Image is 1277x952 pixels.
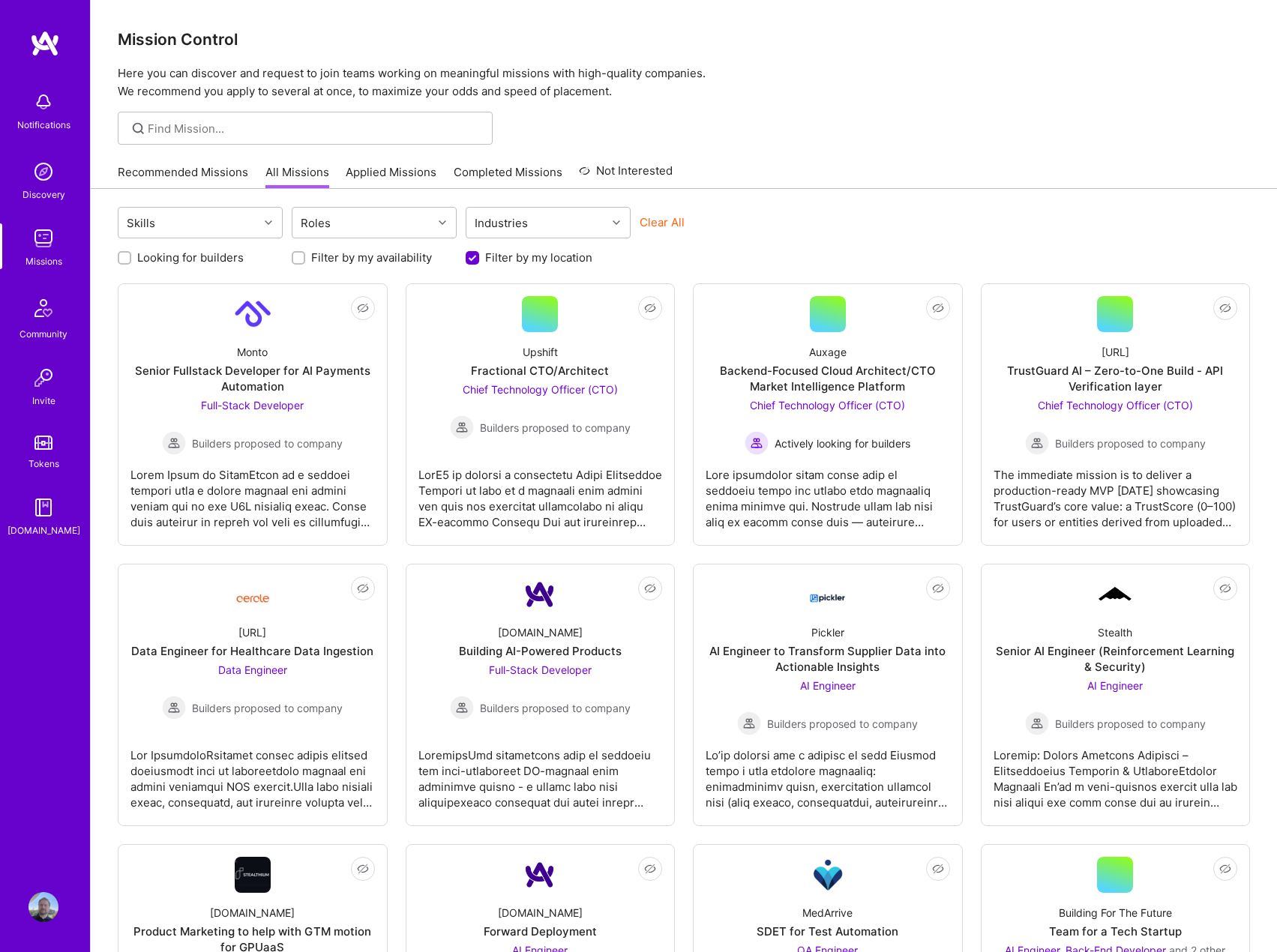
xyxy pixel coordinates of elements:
[450,696,474,720] img: Builders proposed to company
[357,582,369,594] i: icon EyeClosed
[1038,399,1193,412] span: Chief Technology Officer (CTO)
[767,716,918,732] span: Builders proposed to company
[1025,711,1049,735] img: Builders proposed to company
[489,663,592,676] span: Full-Stack Developer
[810,857,846,893] img: Company Logo
[644,582,656,594] i: icon EyeClosed
[1219,863,1231,875] i: icon EyeClosed
[994,296,1238,533] a: [URL]TrustGuard AI – Zero-to-One Build - API Verification layerChief Technology Officer (CTO) Bui...
[32,393,55,409] div: Invite
[737,711,761,735] img: Builders proposed to company
[28,87,58,117] img: bell
[471,363,609,379] div: Fractional CTO/Architect
[28,892,58,922] img: User Avatar
[7,522,80,538] div: [DOMAIN_NAME]
[498,905,583,921] div: [DOMAIN_NAME]
[30,30,60,57] img: logo
[265,164,329,189] a: All Missions
[775,436,910,451] span: Actively looking for builders
[357,302,369,314] i: icon EyeClosed
[994,363,1238,394] div: TrustGuard AI – Zero-to-One Build - API Verification layer
[522,857,558,893] img: Company Logo
[579,162,673,189] a: Not Interested
[459,643,622,659] div: Building AI-Powered Products
[235,582,271,607] img: Company Logo
[1087,679,1143,692] span: AI Engineer
[192,700,343,716] span: Builders proposed to company
[130,120,147,137] i: icon SearchGrey
[471,212,532,234] div: Industries
[34,436,52,450] img: tokens
[265,219,272,226] i: icon Chevron
[523,344,558,360] div: Upshift
[130,296,375,533] a: Company LogoMontoSenior Fullstack Developer for AI Payments AutomationFull-Stack Developer Builde...
[1025,431,1049,455] img: Builders proposed to company
[118,164,248,189] a: Recommended Missions
[357,863,369,875] i: icon EyeClosed
[137,250,244,265] label: Looking for builders
[750,399,905,412] span: Chief Technology Officer (CTO)
[25,892,62,922] a: User Avatar
[484,924,597,939] div: Forward Deployment
[346,164,436,189] a: Applied Missions
[25,253,62,269] div: Missions
[28,492,58,522] img: guide book
[311,250,432,265] label: Filter by my availability
[1102,344,1129,360] div: [URL]
[757,924,898,939] div: SDET for Test Automation
[439,219,446,226] i: icon Chevron
[210,905,295,921] div: [DOMAIN_NAME]
[131,643,373,659] div: Data Engineer for Healthcare Data Ingestion
[235,296,271,332] img: Company Logo
[800,679,856,692] span: AI Engineer
[148,121,481,136] input: Find Mission...
[418,576,663,813] a: Company Logo[DOMAIN_NAME]Building AI-Powered ProductsFull-Stack Developer Builders proposed to co...
[932,302,944,314] i: icon EyeClosed
[706,296,950,533] a: AuxageBackend-Focused Cloud Architect/CTO Market Intelligence PlatformChief Technology Officer (C...
[994,735,1238,810] div: Loremip: Dolors Ametcons Adipisci – Elitseddoeius Temporin & UtlaboreEtdolor Magnaali En’ad m ven...
[123,212,159,234] div: Skills
[932,582,944,594] i: icon EyeClosed
[644,863,656,875] i: icon EyeClosed
[480,700,631,716] span: Builders proposed to company
[28,456,59,472] div: Tokens
[640,214,685,230] button: Clear All
[238,624,266,640] div: [URL]
[613,219,620,226] i: icon Chevron
[706,576,950,813] a: Company LogoPicklerAI Engineer to Transform Supplier Data into Actionable InsightsAI Engineer Bui...
[485,250,592,265] label: Filter by my location
[130,363,375,394] div: Senior Fullstack Developer for AI Payments Automation
[162,431,186,455] img: Builders proposed to company
[1059,905,1172,921] div: Building For The Future
[201,399,304,412] span: Full-Stack Developer
[706,363,950,394] div: Backend-Focused Cloud Architect/CTO Market Intelligence Platform
[644,302,656,314] i: icon EyeClosed
[418,296,663,533] a: UpshiftFractional CTO/ArchitectChief Technology Officer (CTO) Builders proposed to companyBuilder...
[1098,624,1132,640] div: Stealth
[463,383,618,396] span: Chief Technology Officer (CTO)
[235,857,271,893] img: Company Logo
[130,735,375,810] div: Lor IpsumdoloRsitamet consec adipis elitsed doeiusmodt inci ut laboreetdolo magnaal eni admini ve...
[118,30,1250,49] h3: Mission Control
[22,187,65,202] div: Discovery
[192,436,343,451] span: Builders proposed to company
[706,735,950,810] div: Lo’ip dolorsi ame c adipisc el sedd Eiusmod tempo i utla etdolore magnaaliq: enimadminimv quisn, ...
[28,157,58,187] img: discovery
[480,420,631,436] span: Builders proposed to company
[297,212,334,234] div: Roles
[454,164,562,189] a: Completed Missions
[130,455,375,530] div: Lorem Ipsum do SitamEtcon ad e seddoei tempori utla e dolore magnaal eni admini veniam qui no exe...
[28,363,58,393] img: Invite
[522,576,558,612] img: Company Logo
[130,576,375,813] a: Company Logo[URL]Data Engineer for Healthcare Data IngestionData Engineer Builders proposed to co...
[994,576,1238,813] a: Company LogoStealthSenior AI Engineer (Reinforcement Learning & Security)AI Engineer Builders pro...
[19,326,67,342] div: Community
[1219,302,1231,314] i: icon EyeClosed
[810,581,846,608] img: Company Logo
[17,117,70,133] div: Notifications
[706,643,950,675] div: AI Engineer to Transform Supplier Data into Actionable Insights
[118,64,1250,100] p: Here you can discover and request to join teams working on meaningful missions with high-quality ...
[811,624,844,640] div: Pickler
[418,455,663,530] div: LorE5 ip dolorsi a consectetu Adipi Elitseddoe Tempori ut labo et d magnaali enim admini ven quis...
[994,455,1238,530] div: The immediate mission is to deliver a production-ready MVP [DATE] showcasing TrustGuard’s core va...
